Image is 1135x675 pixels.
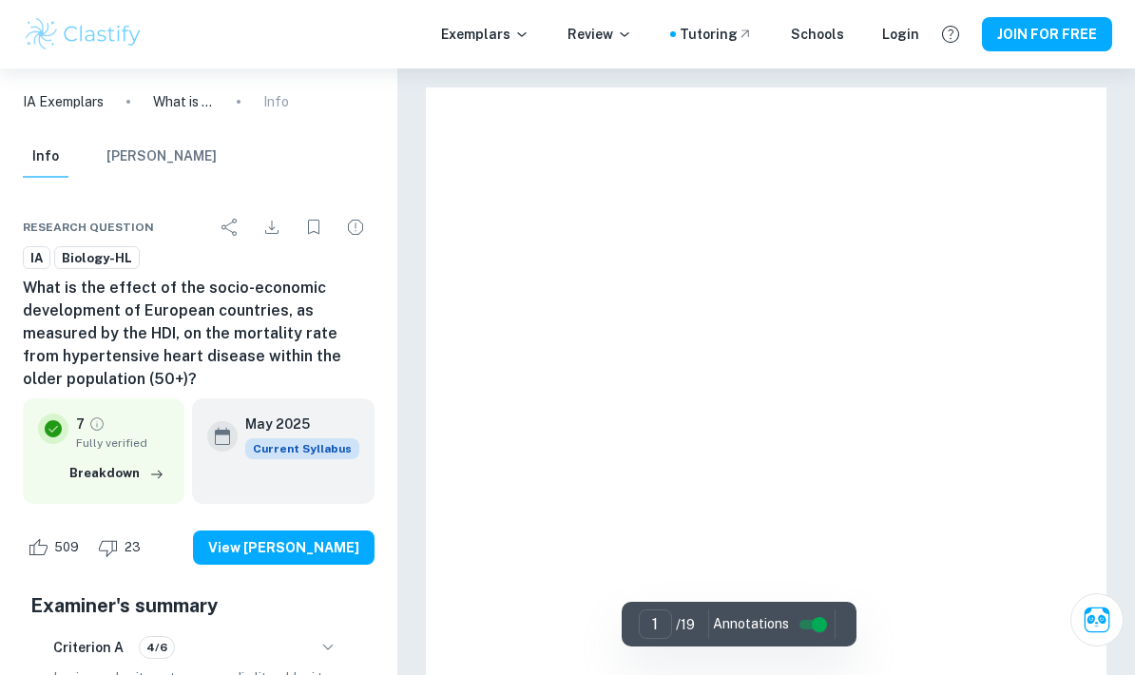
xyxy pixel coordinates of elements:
[23,219,154,236] span: Research question
[23,277,375,391] h6: What is the effect of the socio-economic development of European countries, as measured by the HD...
[140,639,174,656] span: 4/6
[934,18,967,50] button: Help and Feedback
[253,208,291,246] div: Download
[76,434,169,452] span: Fully verified
[93,532,151,563] div: Dislike
[567,24,632,45] p: Review
[24,249,49,268] span: IA
[44,538,89,557] span: 509
[263,91,289,112] p: Info
[982,17,1112,51] button: JOIN FOR FREE
[193,530,375,565] button: View [PERSON_NAME]
[23,91,104,112] a: IA Exemplars
[114,538,151,557] span: 23
[65,459,169,488] button: Breakdown
[88,415,106,433] a: Grade fully verified
[713,614,789,634] span: Annotations
[245,438,359,459] span: Current Syllabus
[211,208,249,246] div: Share
[680,24,753,45] a: Tutoring
[1070,593,1124,646] button: Ask Clai
[882,24,919,45] a: Login
[76,414,85,434] p: 7
[106,136,217,178] button: [PERSON_NAME]
[53,637,124,658] h6: Criterion A
[55,249,139,268] span: Biology-HL
[295,208,333,246] div: Bookmark
[23,246,50,270] a: IA
[441,24,529,45] p: Exemplars
[676,614,695,635] p: / 19
[54,246,140,270] a: Biology-HL
[791,24,844,45] a: Schools
[245,438,359,459] div: This exemplar is based on the current syllabus. Feel free to refer to it for inspiration/ideas wh...
[23,136,68,178] button: Info
[30,591,367,620] h5: Examiner's summary
[23,15,144,53] img: Clastify logo
[23,532,89,563] div: Like
[245,414,344,434] h6: May 2025
[337,208,375,246] div: Report issue
[153,91,214,112] p: What is the effect of the socio-economic development of European countries, as measured by the HD...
